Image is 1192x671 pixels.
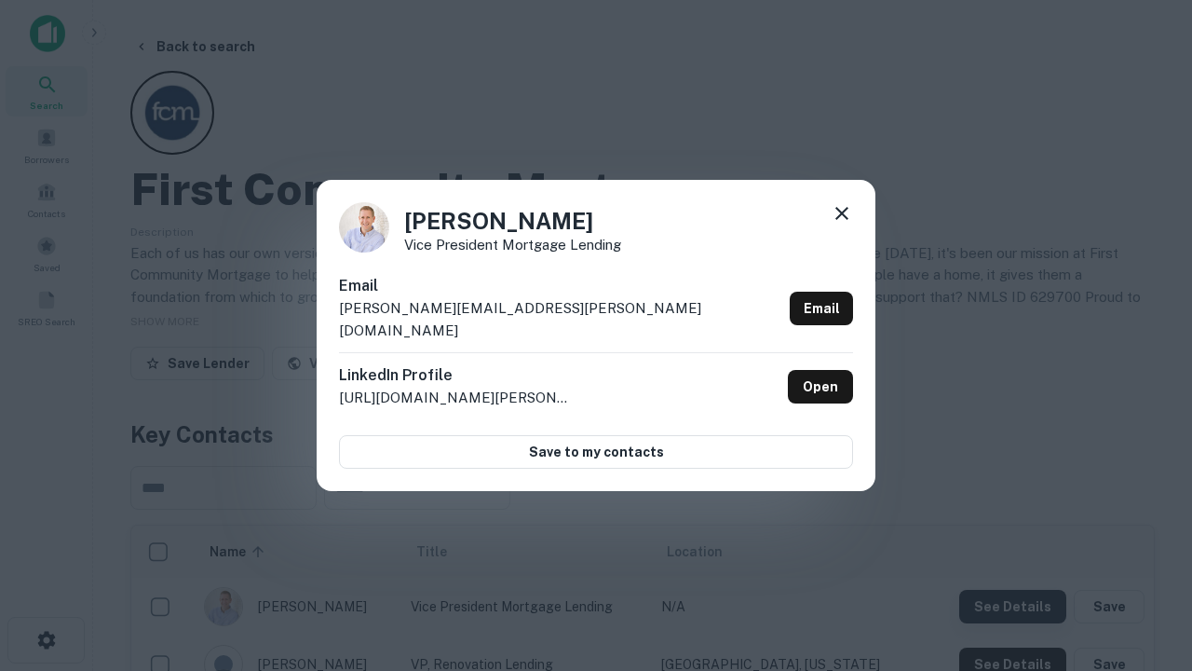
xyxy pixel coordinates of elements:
iframe: Chat Widget [1099,462,1192,552]
a: Open [788,370,853,404]
a: Email [790,292,853,325]
p: Vice President Mortgage Lending [404,238,621,252]
button: Save to my contacts [339,435,853,469]
h6: LinkedIn Profile [339,364,572,387]
h4: [PERSON_NAME] [404,204,621,238]
h6: Email [339,275,782,297]
img: 1520878720083 [339,202,389,253]
p: [PERSON_NAME][EMAIL_ADDRESS][PERSON_NAME][DOMAIN_NAME] [339,297,782,341]
p: [URL][DOMAIN_NAME][PERSON_NAME] [339,387,572,409]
